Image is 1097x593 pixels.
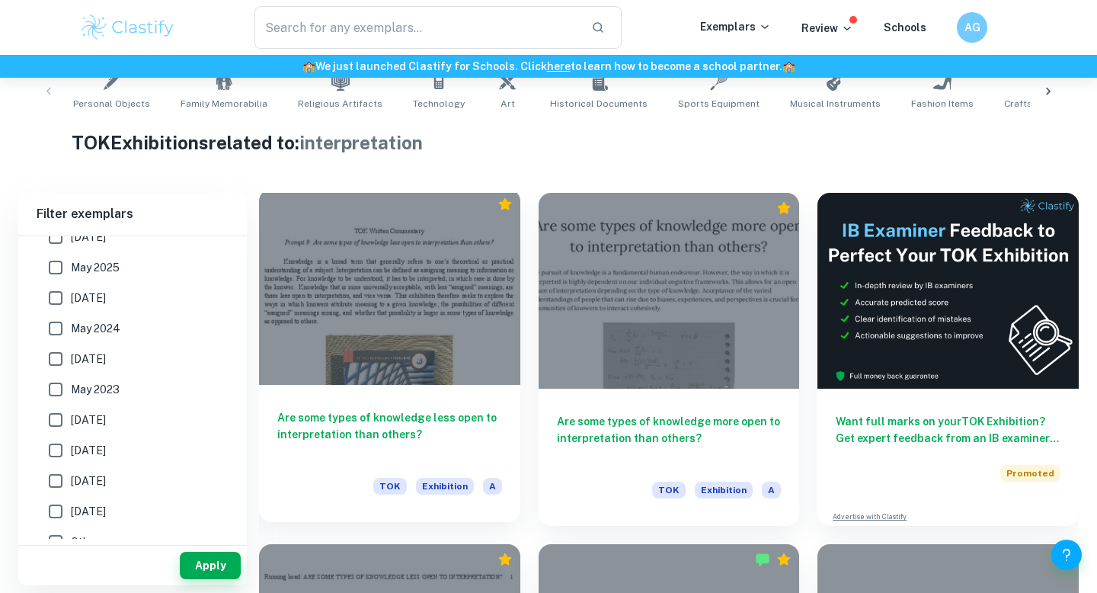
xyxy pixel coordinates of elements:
[259,193,520,526] a: Are some types of knowledge less open to interpretation than others?TOKExhibitionA
[79,12,176,43] img: Clastify logo
[762,482,781,498] span: A
[817,193,1079,526] a: Want full marks on yourTOK Exhibition? Get expert feedback from an IB examiner!PromotedAdvertise ...
[71,473,106,489] span: [DATE]
[550,97,648,111] span: Historical Documents
[957,12,987,43] button: AG
[790,97,881,111] span: Musical Instruments
[1004,97,1093,111] span: Crafts and Hobbies
[652,482,686,498] span: TOK
[18,193,247,236] h6: Filter exemplars
[71,381,120,398] span: May 2023
[501,97,515,111] span: Art
[71,442,106,459] span: [DATE]
[180,552,241,579] button: Apply
[782,60,795,72] span: 🏫
[254,6,579,49] input: Search for any exemplars...
[73,97,150,111] span: Personal Objects
[413,97,465,111] span: Technology
[776,200,792,216] div: Premium
[299,132,423,153] span: interpretation
[71,351,106,367] span: [DATE]
[71,412,106,428] span: [DATE]
[497,197,513,212] div: Premium
[911,97,974,111] span: Fashion Items
[497,552,513,567] div: Premium
[71,534,99,550] span: Other
[884,21,926,34] a: Schools
[71,503,106,520] span: [DATE]
[3,58,1094,75] h6: We just launched Clastify for Schools. Click to learn how to become a school partner.
[776,552,792,567] div: Premium
[71,320,120,337] span: May 2024
[557,413,782,463] h6: Are some types of knowledge more open to interpretation than others?
[836,413,1060,447] h6: Want full marks on your TOK Exhibition ? Get expert feedback from an IB examiner!
[302,60,315,72] span: 🏫
[298,97,382,111] span: Religious Artifacts
[483,478,502,495] span: A
[801,20,853,37] p: Review
[277,409,502,460] h6: Are some types of knowledge less open to interpretation than others?
[181,97,267,111] span: Family Memorabilia
[71,229,106,245] span: [DATE]
[817,193,1079,389] img: Thumbnail
[539,193,800,526] a: Are some types of knowledge more open to interpretation than others?TOKExhibitionA
[71,259,120,276] span: May 2025
[416,478,474,495] span: Exhibition
[547,60,571,72] a: here
[72,129,1026,156] h1: TOK Exhibitions related to:
[1051,540,1082,570] button: Help and Feedback
[755,552,770,567] img: Marked
[71,290,106,306] span: [DATE]
[700,18,771,35] p: Exemplars
[1000,465,1060,482] span: Promoted
[695,482,753,498] span: Exhibition
[964,19,981,36] h6: AG
[678,97,760,111] span: Sports Equipment
[833,511,907,522] a: Advertise with Clastify
[373,478,407,495] span: TOK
